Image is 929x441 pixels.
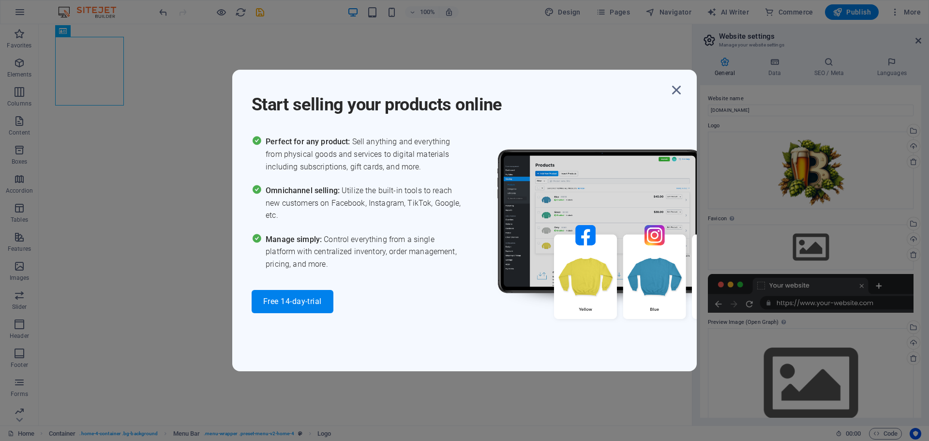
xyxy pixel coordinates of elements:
[252,290,333,313] button: Free 14-day-trial
[266,184,464,222] span: Utilize the built-in tools to reach new customers on Facebook, Instagram, TikTok, Google, etc.
[266,186,342,195] span: Omnichannel selling:
[266,235,324,244] span: Manage simply:
[481,136,772,347] img: promo_image.png
[263,298,322,305] span: Free 14-day-trial
[266,136,464,173] span: Sell anything and everything from physical goods and services to digital materials including subs...
[266,137,352,146] span: Perfect for any product:
[252,81,668,116] h1: Start selling your products online
[266,233,464,271] span: Control everything from a single platform with centralized inventory, order management, pricing, ...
